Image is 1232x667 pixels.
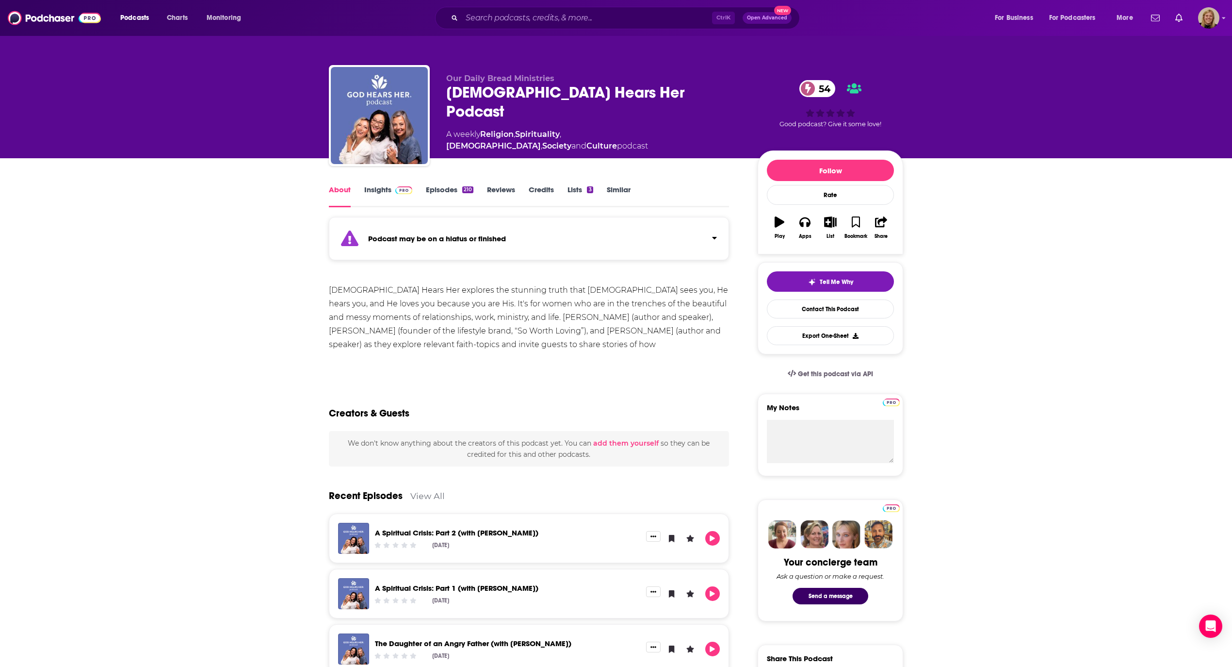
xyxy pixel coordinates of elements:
button: Follow [767,160,894,181]
span: Good podcast? Give it some love! [779,120,881,128]
button: Play [705,586,720,601]
button: Show More Button [646,642,661,652]
span: New [774,6,792,15]
button: List [818,210,843,245]
button: Play [705,531,720,546]
a: Episodes210 [426,185,473,207]
span: Our Daily Bread Ministries [446,74,554,83]
button: Leave a Rating [683,586,697,601]
button: open menu [200,10,254,26]
button: Leave a Rating [683,642,697,656]
div: [DATE] [432,542,449,549]
button: Play [705,642,720,656]
span: , [514,130,515,139]
button: Send a message [793,588,868,604]
div: Share [875,233,888,239]
a: View All [410,491,445,501]
button: Bookmark [843,210,868,245]
img: The Daughter of an Angry Father (with Lisa-Jo Baker) [338,634,369,665]
a: About [329,185,351,207]
div: 54Good podcast? Give it some love! [758,74,903,134]
span: Ctrl K [712,12,735,24]
span: More [1117,11,1133,25]
input: Search podcasts, credits, & more... [462,10,712,26]
div: [DATE] [432,652,449,659]
button: Export One-Sheet [767,326,894,345]
button: Show More Button [646,586,661,597]
button: Play [767,210,792,245]
a: Similar [607,185,631,207]
a: Pro website [883,397,900,406]
div: Open Intercom Messenger [1199,615,1222,638]
button: Apps [792,210,817,245]
img: Podchaser - Follow, Share and Rate Podcasts [8,9,101,27]
div: Play [775,233,785,239]
div: Your concierge team [784,556,877,568]
span: Monitoring [207,11,241,25]
button: open menu [113,10,162,26]
h2: Creators & Guests [329,407,409,419]
button: Bookmark Episode [665,642,679,656]
a: Credits [529,185,554,207]
a: Spirituality [515,130,560,139]
a: Religion [480,130,514,139]
div: Bookmark [844,233,867,239]
span: We don't know anything about the creators of this podcast yet . You can so they can be credited f... [348,439,710,458]
div: [DATE] [432,597,449,604]
a: 54 [799,80,835,97]
img: Barbara Profile [800,520,828,549]
a: Pro website [883,503,900,512]
button: tell me why sparkleTell Me Why [767,271,894,292]
a: God Hears Her Podcast [331,67,428,164]
a: Recent Episodes [329,490,403,502]
button: open menu [1110,10,1145,26]
a: A Spiritual Crisis: Part 2 (with Melissa Harrison) [375,528,538,537]
a: Show notifications dropdown [1171,10,1186,26]
span: Charts [167,11,188,25]
h3: Share This Podcast [767,654,833,663]
span: Logged in as avansolkema [1198,7,1219,29]
button: Show More Button [646,531,661,542]
div: List [827,233,834,239]
span: For Podcasters [1049,11,1096,25]
span: For Business [995,11,1033,25]
button: Share [869,210,894,245]
a: Charts [161,10,194,26]
div: Ask a question or make a request. [777,572,884,580]
a: Culture [586,141,617,150]
a: Reviews [487,185,515,207]
span: , [560,130,561,139]
div: Community Rating: 0 out of 5 [373,541,418,549]
a: Show notifications dropdown [1147,10,1164,26]
img: Podchaser Pro [883,504,900,512]
a: A Spiritual Crisis: Part 1 (with Melissa Harrison) [375,584,538,593]
a: Get this podcast via API [780,362,881,386]
div: 3 [587,186,593,193]
img: Jules Profile [832,520,860,549]
span: and [571,141,586,150]
a: The Daughter of an Angry Father (with Lisa-Jo Baker) [375,639,571,648]
div: A weekly podcast [446,129,742,152]
img: Podchaser Pro [395,186,412,194]
span: , [541,141,542,150]
button: Show profile menu [1198,7,1219,29]
button: open menu [988,10,1045,26]
span: Get this podcast via API [798,370,873,378]
img: Jon Profile [864,520,892,549]
span: 54 [809,80,835,97]
a: Lists3 [567,185,593,207]
span: Open Advanced [747,16,787,20]
div: Search podcasts, credits, & more... [444,7,809,29]
section: Click to expand status details [329,223,729,260]
strong: Podcast may be on a hiatus or finished [368,234,506,243]
button: Bookmark Episode [665,531,679,546]
div: Community Rating: 0 out of 5 [373,597,418,604]
img: Sydney Profile [768,520,796,549]
span: Tell Me Why [820,278,853,286]
a: Society [542,141,571,150]
button: Leave a Rating [683,531,697,546]
label: My Notes [767,403,894,420]
span: Podcasts [120,11,149,25]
